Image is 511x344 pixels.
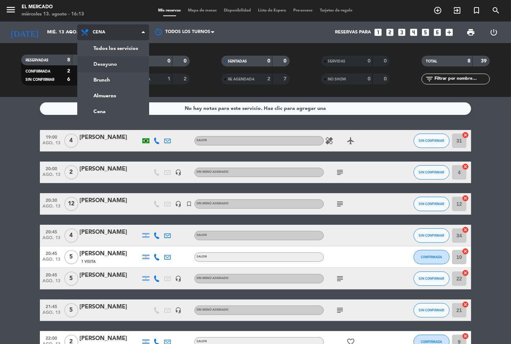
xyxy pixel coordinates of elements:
span: Sin menú asignado [197,277,229,280]
span: 4 [64,228,78,243]
span: 5 [64,271,78,286]
a: Almuerzo [78,88,149,104]
div: LOG OUT [482,22,506,43]
a: Desayuno [78,56,149,72]
div: El Mercado [22,4,84,11]
strong: 0 [184,59,188,64]
span: ago. 13 [42,141,60,149]
span: CONFIRMADA [421,340,442,344]
span: ago. 13 [42,236,60,244]
button: menu [5,4,16,18]
i: headset_mic [175,169,181,176]
i: cancel [462,269,469,276]
span: Pre-acceso [290,9,317,13]
span: RESERVADAS [26,59,49,62]
strong: 1 [167,76,170,82]
i: power_settings_new [490,28,498,37]
span: SIN CONFIRMAR [419,139,445,143]
span: Sin menú asignado [197,308,229,311]
span: Mapa de mesas [185,9,221,13]
i: cancel [462,163,469,170]
span: CANCELADA [128,78,150,81]
strong: 2 [67,69,70,74]
span: 1 Visita [81,259,96,265]
i: cancel [462,333,469,340]
span: SALON [197,234,207,237]
i: add_circle_outline [433,6,442,15]
span: SERVIDAS [328,60,345,63]
div: [PERSON_NAME] [79,228,141,237]
span: Sin menú asignado [197,202,229,205]
span: Lista de Espera [255,9,290,13]
i: looks_4 [409,28,418,37]
i: subject [336,306,344,315]
strong: 6 [67,77,70,82]
strong: 8 [468,59,470,64]
span: ago. 13 [42,310,60,319]
div: miércoles 13. agosto - 16:13 [22,11,84,18]
i: headset_mic [175,307,181,313]
span: ago. 13 [42,172,60,181]
strong: 0 [284,59,288,64]
i: cancel [462,195,469,202]
span: SIN CONFIRMAR [419,202,445,206]
button: SIN CONFIRMAR [414,165,450,180]
span: SALON [197,255,207,258]
span: 20:45 [42,270,60,279]
i: cancel [462,131,469,139]
a: Cena [78,104,149,120]
button: SIN CONFIRMAR [414,271,450,286]
i: [DATE] [5,24,43,40]
strong: 0 [368,59,370,64]
i: arrow_drop_down [67,28,75,37]
i: headset_mic [175,275,181,282]
span: ago. 13 [42,279,60,287]
span: 19:00 [42,133,60,141]
i: headset_mic [175,201,181,207]
span: 20:30 [42,196,60,204]
strong: 8 [67,57,70,62]
span: Reservas para [335,29,371,35]
strong: 2 [267,76,270,82]
span: 12 [64,197,78,211]
i: healing [325,136,333,145]
i: looks_two [385,28,395,37]
strong: 7 [284,76,288,82]
strong: 0 [384,76,388,82]
span: ago. 13 [42,204,60,212]
strong: 39 [481,59,488,64]
i: cancel [462,301,469,308]
span: 20:00 [42,164,60,172]
span: TOTAL [426,60,437,63]
span: SIN CONFIRMAR [419,276,445,280]
span: SALON [197,340,207,343]
i: menu [5,4,16,15]
a: Todos los servicios [78,41,149,56]
input: Filtrar por nombre... [434,75,489,83]
span: 21:45 [42,302,60,310]
div: [PERSON_NAME] [79,196,141,205]
i: looks_6 [433,28,442,37]
span: SIN CONFIRMAR [419,308,445,312]
i: cancel [462,248,469,255]
i: exit_to_app [453,6,461,15]
span: 4 [64,134,78,148]
span: SENTADAS [228,60,247,63]
button: CONFIRMADA [414,250,450,264]
span: Mis reservas [155,9,185,13]
i: airplanemode_active [346,136,355,145]
span: SALON [197,139,207,142]
div: [PERSON_NAME] [79,271,141,280]
div: No hay notas para este servicio. Haz clic para agregar una [185,104,326,113]
span: Disponibilidad [221,9,255,13]
i: add_box [445,28,454,37]
i: subject [336,274,344,283]
span: 22:00 [42,334,60,342]
strong: 0 [368,76,370,82]
span: RE AGENDADA [228,78,254,81]
span: Tarjetas de regalo [317,9,356,13]
span: SIN CONFIRMAR [26,78,54,82]
i: subject [336,200,344,208]
i: turned_in_not [472,6,481,15]
button: SIN CONFIRMAR [414,197,450,211]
